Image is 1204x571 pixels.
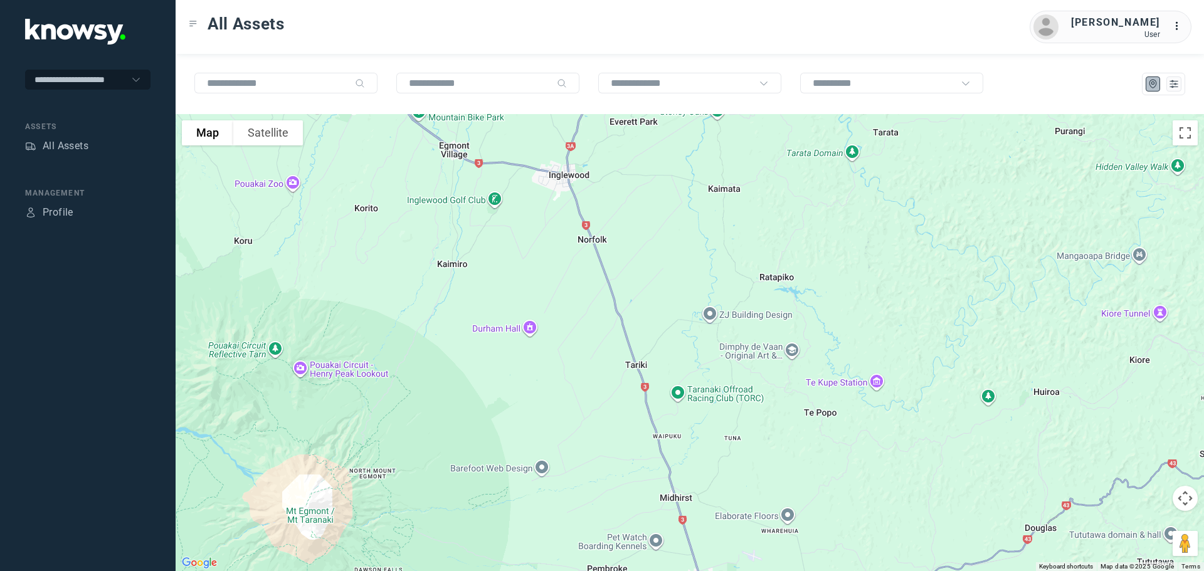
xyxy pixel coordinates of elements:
[179,555,220,571] a: Open this area in Google Maps (opens a new window)
[182,120,233,145] button: Show street map
[208,13,285,35] span: All Assets
[1168,78,1180,90] div: List
[25,207,36,218] div: Profile
[557,78,567,88] div: Search
[1071,30,1160,39] div: User
[25,139,88,154] a: AssetsAll Assets
[1173,531,1198,556] button: Drag Pegman onto the map to open Street View
[43,205,73,220] div: Profile
[1181,563,1200,570] a: Terms (opens in new tab)
[189,19,198,28] div: Toggle Menu
[233,120,303,145] button: Show satellite imagery
[1173,19,1188,36] div: :
[1071,15,1160,30] div: [PERSON_NAME]
[25,205,73,220] a: ProfileProfile
[25,187,150,199] div: Management
[1173,486,1198,511] button: Map camera controls
[25,121,150,132] div: Assets
[179,555,220,571] img: Google
[1101,563,1174,570] span: Map data ©2025 Google
[1148,78,1159,90] div: Map
[1173,21,1186,31] tspan: ...
[1173,19,1188,34] div: :
[1039,562,1093,571] button: Keyboard shortcuts
[25,140,36,152] div: Assets
[43,139,88,154] div: All Assets
[1173,120,1198,145] button: Toggle fullscreen view
[1033,14,1059,39] img: avatar.png
[355,78,365,88] div: Search
[25,19,125,45] img: Application Logo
